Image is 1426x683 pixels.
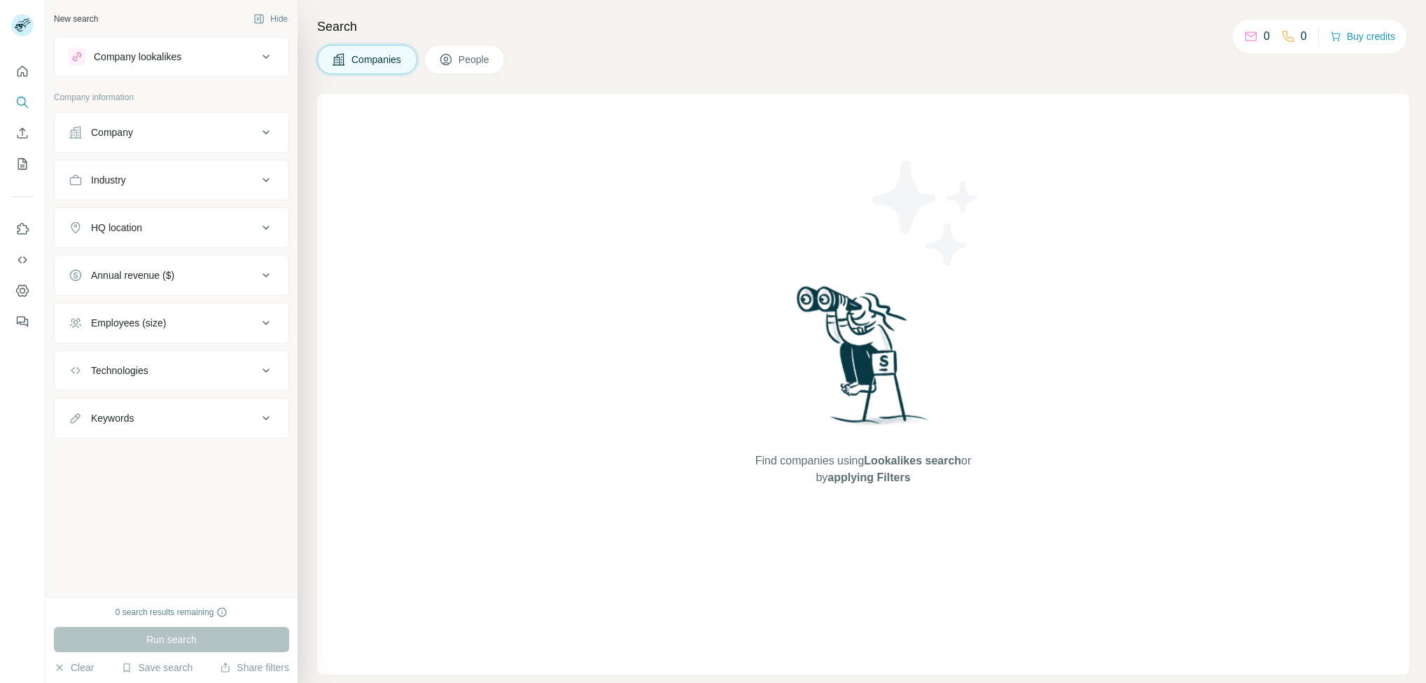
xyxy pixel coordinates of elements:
div: Company lookalikes [94,50,181,64]
p: Company information [54,91,289,104]
img: Surfe Illustration - Woman searching with binoculars [790,282,936,439]
img: Surfe Illustration - Stars [863,150,989,276]
div: New search [54,13,98,25]
div: Annual revenue ($) [91,268,174,282]
span: Lookalikes search [864,455,961,467]
div: Technologies [91,364,148,378]
button: Company [55,116,288,149]
div: 0 search results remaining [116,606,228,619]
p: 0 [1301,28,1307,45]
span: Companies [351,53,403,67]
button: Keywords [55,401,288,435]
button: Save search [121,661,193,675]
div: Employees (size) [91,316,166,330]
h4: Search [317,17,1409,36]
button: Company lookalikes [55,40,288,74]
button: HQ location [55,211,288,244]
button: Dashboard [11,278,34,303]
button: Feedback [11,309,34,334]
button: My lists [11,151,34,177]
button: Buy credits [1330,27,1395,46]
p: 0 [1264,28,1270,45]
button: Share filters [220,661,289,675]
button: Use Surfe on LinkedIn [11,216,34,242]
button: Annual revenue ($) [55,258,288,292]
div: HQ location [91,221,142,235]
button: Search [11,90,34,115]
div: Company [91,125,133,139]
span: People [459,53,491,67]
button: Enrich CSV [11,120,34,146]
button: Quick start [11,59,34,84]
button: Industry [55,163,288,197]
div: Industry [91,173,126,187]
div: Keywords [91,411,134,425]
span: applying Filters [827,471,910,483]
button: Use Surfe API [11,247,34,272]
button: Employees (size) [55,306,288,340]
button: Clear [54,661,94,675]
button: Technologies [55,354,288,387]
span: Find companies using or by [751,453,975,486]
button: Hide [244,8,298,29]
